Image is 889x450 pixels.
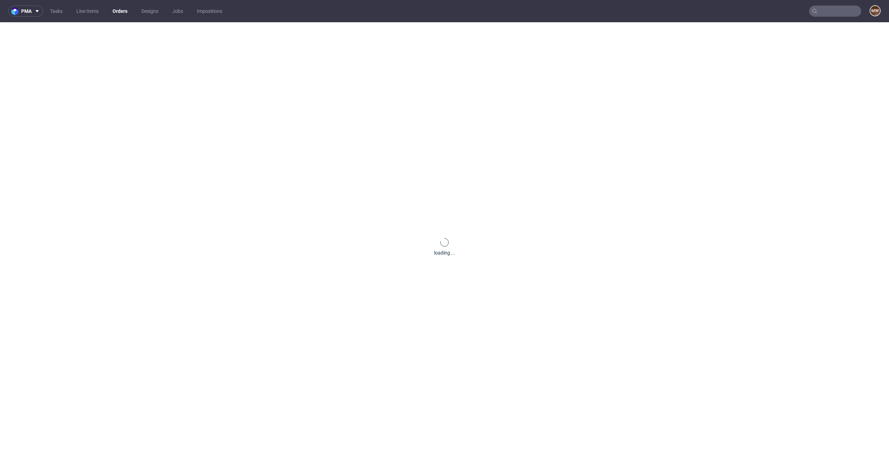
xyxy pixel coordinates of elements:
a: Designs [137,6,163,17]
a: Orders [108,6,132,17]
a: Tasks [46,6,67,17]
figcaption: MW [870,6,880,16]
div: loading ... [434,249,455,256]
button: pma [8,6,43,17]
img: logo [11,7,21,15]
a: Jobs [168,6,187,17]
span: pma [21,9,32,14]
a: Line Items [72,6,103,17]
a: Impositions [193,6,226,17]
